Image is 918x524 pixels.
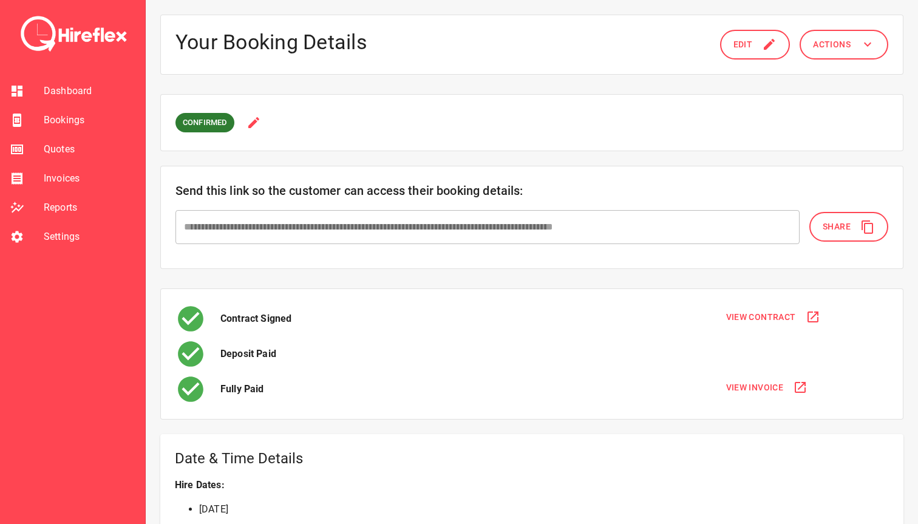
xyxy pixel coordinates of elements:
[726,380,784,395] span: View Invoice
[220,347,276,361] p: Deposit Paid
[44,142,135,157] span: Quotes
[823,219,851,234] span: Share
[44,113,135,128] span: Bookings
[733,37,753,52] span: Edit
[44,230,135,244] span: Settings
[175,117,234,129] span: CONFIRMED
[175,449,889,468] h5: Date & Time Details
[175,478,889,492] p: Hire Dates:
[175,181,888,200] h6: Send this link so the customer can access their booking details:
[44,171,135,186] span: Invoices
[726,310,796,325] span: View Contract
[220,382,264,396] p: Fully Paid
[220,311,291,326] p: Contract Signed
[813,37,851,52] span: Actions
[175,30,708,55] h4: Your Booking Details
[44,200,135,215] span: Reports
[44,84,135,98] span: Dashboard
[199,502,889,517] li: [DATE]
